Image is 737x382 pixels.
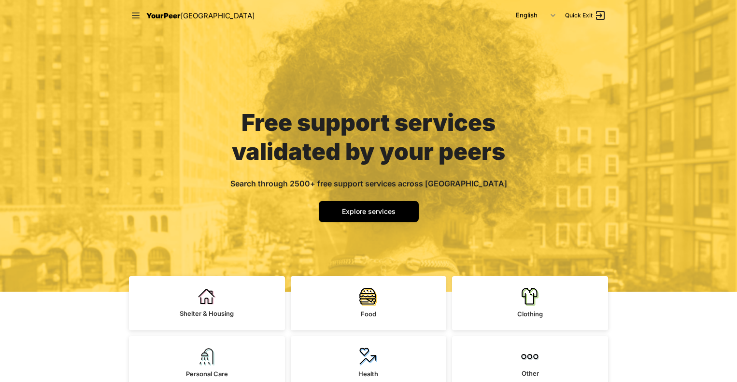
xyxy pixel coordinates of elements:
span: Other [522,369,539,377]
span: Health [358,370,378,378]
span: Shelter & Housing [180,310,234,317]
a: Explore services [319,201,419,222]
a: Quick Exit [565,10,606,21]
span: Personal Care [186,370,228,378]
span: Food [361,310,376,318]
a: YourPeer[GEOGRAPHIC_DATA] [146,10,255,22]
span: [GEOGRAPHIC_DATA] [181,11,255,20]
span: Clothing [517,310,543,318]
span: Explore services [342,207,396,215]
a: Shelter & Housing [129,276,285,330]
span: YourPeer [146,11,181,20]
span: Quick Exit [565,12,593,19]
span: Free support services validated by your peers [232,108,505,166]
span: Search through 2500+ free support services across [GEOGRAPHIC_DATA] [230,179,507,188]
a: Clothing [452,276,608,330]
a: Food [291,276,447,330]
